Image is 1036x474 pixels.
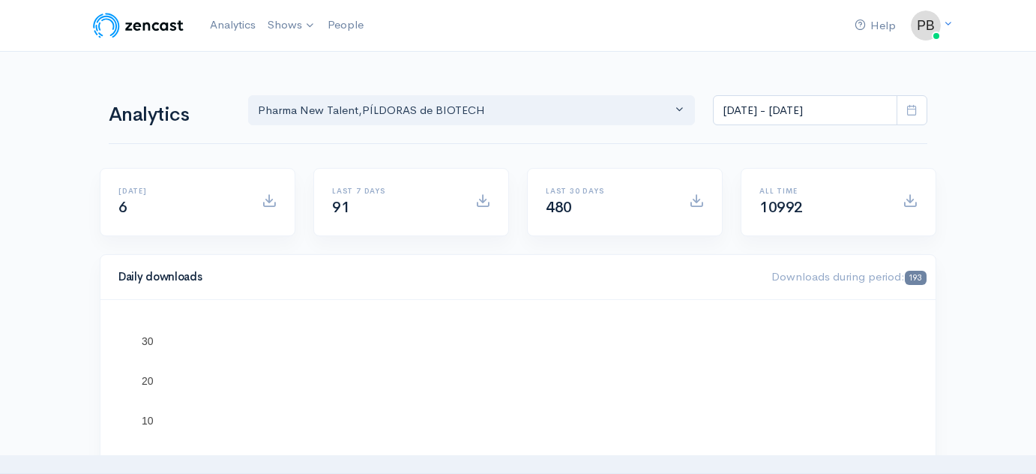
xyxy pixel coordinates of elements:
div: Pharma New Talent , PÍLDORAS de BIOTECH [258,102,672,119]
a: Analytics [204,9,262,41]
text: [DATE] [582,454,615,466]
iframe: gist-messenger-bubble-iframe [985,423,1021,459]
h6: Last 30 days [546,187,671,195]
span: 6 [118,198,127,217]
text: 12:00 PM [197,454,242,466]
h6: Last 7 days [332,187,457,195]
text: [DATE] [430,454,463,466]
h6: [DATE] [118,187,244,195]
text: 10 [142,415,154,427]
span: 193 [905,271,927,285]
a: Shows [262,9,322,42]
span: 10992 [759,198,803,217]
img: ... [911,10,941,40]
text: [DATE] [279,454,312,466]
text: Septem… [120,454,166,466]
span: 91 [332,198,349,217]
a: Help [849,10,902,42]
text: [DATE] [735,454,768,466]
text: 12:00 PM [349,454,394,466]
span: Downloads during period: [771,269,927,283]
text: 20 [142,375,154,387]
button: Pharma New Talent, PÍLDORAS de BIOTECH [248,95,695,126]
h6: All time [759,187,885,195]
a: People [322,9,370,41]
h1: Analytics [109,104,230,126]
text: 30 [142,335,154,347]
h4: Daily downloads [118,271,753,283]
input: analytics date range selector [713,95,897,126]
svg: A chart. [118,318,918,468]
span: 480 [546,198,572,217]
img: ZenCast Logo [91,10,186,40]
